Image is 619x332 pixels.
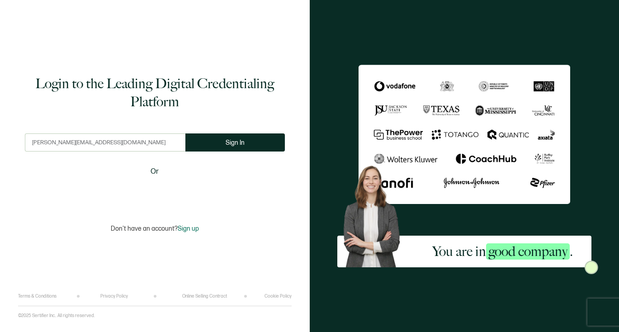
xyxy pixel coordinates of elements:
a: Privacy Policy [100,294,128,299]
span: good company [486,243,570,260]
a: Online Selling Contract [182,294,227,299]
h1: Login to the Leading Digital Credentialing Platform [25,75,285,111]
span: Sign In [226,139,245,146]
h2: You are in . [432,242,573,261]
p: Don't have an account? [111,225,199,232]
button: Sign In [185,133,285,152]
img: Sertifier Login - You are in <span class="strong-h">good company</span>. Hero [337,161,414,268]
input: Enter your work email address [25,133,185,152]
span: Sign up [178,225,199,232]
a: Terms & Conditions [18,294,57,299]
img: Sertifier Login - You are in <span class="strong-h">good company</span>. [359,65,570,204]
div: Sign in with Google. Opens in new tab [103,183,207,203]
span: Or [151,166,159,177]
iframe: Sign in with Google Button [98,183,211,203]
p: ©2025 Sertifier Inc.. All rights reserved. [18,313,95,318]
a: Cookie Policy [265,294,292,299]
img: Sertifier Login [585,261,598,274]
